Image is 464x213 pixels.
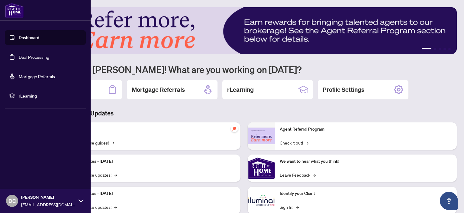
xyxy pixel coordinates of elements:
[313,171,316,178] span: →
[63,158,236,165] p: Platform Updates - [DATE]
[305,139,308,146] span: →
[227,85,254,94] h2: rLearning
[21,194,76,201] span: [PERSON_NAME]
[280,190,452,197] p: Identify your Client
[19,92,82,99] span: rLearning
[280,139,308,146] a: Check it out!→
[280,171,316,178] a: Leave Feedback→
[19,54,49,60] a: Deal Processing
[280,126,452,133] p: Agent Referral Program
[114,204,117,210] span: →
[280,158,452,165] p: We want to hear what you think!
[434,48,436,50] button: 2
[19,35,39,40] a: Dashboard
[21,201,76,208] span: [EMAIL_ADDRESS][DOMAIN_NAME]
[114,171,117,178] span: →
[5,3,24,18] img: logo
[63,126,236,133] p: Self-Help
[231,125,238,132] span: pushpin
[19,74,55,79] a: Mortgage Referrals
[248,155,275,182] img: We want to hear what you think!
[440,192,458,210] button: Open asap
[31,64,457,75] h1: Welcome back [PERSON_NAME]! What are you working on [DATE]?
[280,204,299,210] a: Sign In!→
[439,48,441,50] button: 3
[443,48,446,50] button: 4
[448,48,451,50] button: 5
[31,7,457,54] img: Slide 0
[323,85,364,94] h2: Profile Settings
[132,85,185,94] h2: Mortgage Referrals
[422,48,431,50] button: 1
[8,197,16,205] span: DC
[248,128,275,144] img: Agent Referral Program
[296,204,299,210] span: →
[111,139,114,146] span: →
[31,109,457,118] h3: Brokerage & Industry Updates
[63,190,236,197] p: Platform Updates - [DATE]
